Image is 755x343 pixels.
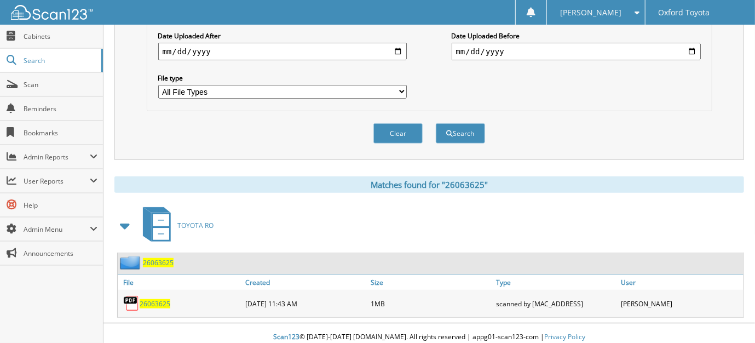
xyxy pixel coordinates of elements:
span: Search [24,56,96,65]
span: Help [24,201,97,210]
button: Clear [373,123,423,144]
div: [DATE] 11:43 AM [243,293,368,315]
a: Size [368,275,493,290]
div: 1MB [368,293,493,315]
span: [PERSON_NAME] [560,9,621,16]
span: User Reports [24,176,90,186]
span: Admin Menu [24,225,90,234]
input: end [452,43,701,60]
span: Admin Reports [24,152,90,162]
img: folder2.png [120,256,143,270]
span: Bookmarks [24,128,97,138]
span: Scan [24,80,97,89]
a: Created [243,275,368,290]
div: [PERSON_NAME] [618,293,744,315]
label: Date Uploaded Before [452,31,701,41]
span: TOYOTA RO [177,221,214,230]
a: Privacy Policy [544,332,585,341]
a: TOYOTA RO [136,204,214,247]
span: Scan123 [273,332,299,341]
label: Date Uploaded After [158,31,407,41]
a: File [118,275,243,290]
a: User [618,275,744,290]
span: Oxford Toyota [659,9,710,16]
img: PDF.png [123,295,140,312]
div: Matches found for "26063625" [114,176,744,193]
iframe: Chat Widget [700,290,755,343]
button: Search [436,123,485,144]
div: scanned by [MAC_ADDRESS] [493,293,619,315]
a: Type [493,275,619,290]
img: scan123-logo-white.svg [11,5,93,20]
a: 26063625 [143,258,174,267]
input: start [158,43,407,60]
span: Announcements [24,249,97,258]
span: Reminders [24,104,97,113]
label: File type [158,73,407,83]
a: 26063625 [140,299,170,308]
span: Cabinets [24,32,97,41]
